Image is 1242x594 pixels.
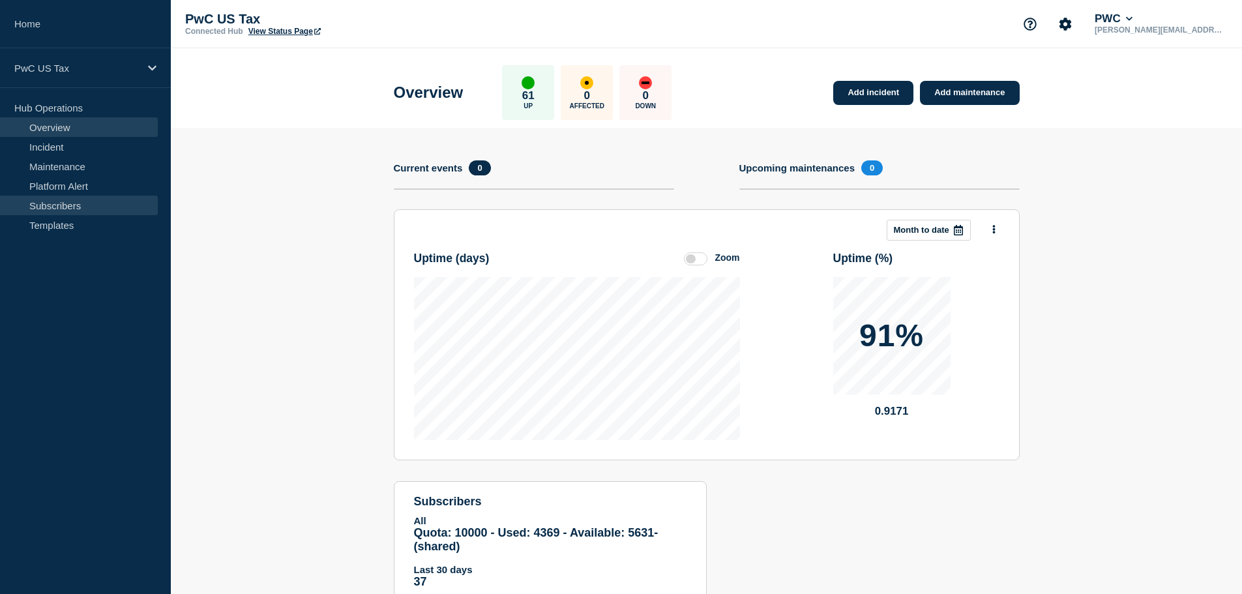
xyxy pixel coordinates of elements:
p: 0.9171 [833,405,951,418]
p: Affected [570,102,604,110]
p: Last 30 days [414,564,687,575]
span: Quota: 10000 - Used: 4369 - Available: 5631 - (shared) [414,526,658,553]
p: 91% [859,320,924,351]
h1: Overview [394,83,464,102]
p: PwC US Tax [14,63,140,74]
p: Connected Hub [185,27,243,36]
p: Down [635,102,656,110]
h4: Upcoming maintenances [739,162,855,173]
a: Add incident [833,81,913,105]
h3: Uptime ( days ) [414,252,490,265]
h4: Current events [394,162,463,173]
button: Month to date [887,220,971,241]
p: PwC US Tax [185,12,446,27]
p: 0 [643,89,649,102]
div: down [639,76,652,89]
div: affected [580,76,593,89]
div: Zoom [715,252,739,263]
div: up [522,76,535,89]
h4: subscribers [414,495,687,509]
h3: Uptime ( % ) [833,252,893,265]
p: 61 [522,89,535,102]
a: Add maintenance [920,81,1019,105]
p: All [414,515,687,526]
span: 0 [469,160,490,175]
p: [PERSON_NAME][EMAIL_ADDRESS][PERSON_NAME][DOMAIN_NAME] [1092,25,1228,35]
p: 0 [584,89,590,102]
button: Support [1016,10,1044,38]
a: View Status Page [248,27,321,36]
p: Month to date [894,225,949,235]
button: Account settings [1052,10,1079,38]
button: PWC [1092,12,1135,25]
p: 37 [414,575,687,589]
span: 0 [861,160,883,175]
p: Up [524,102,533,110]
